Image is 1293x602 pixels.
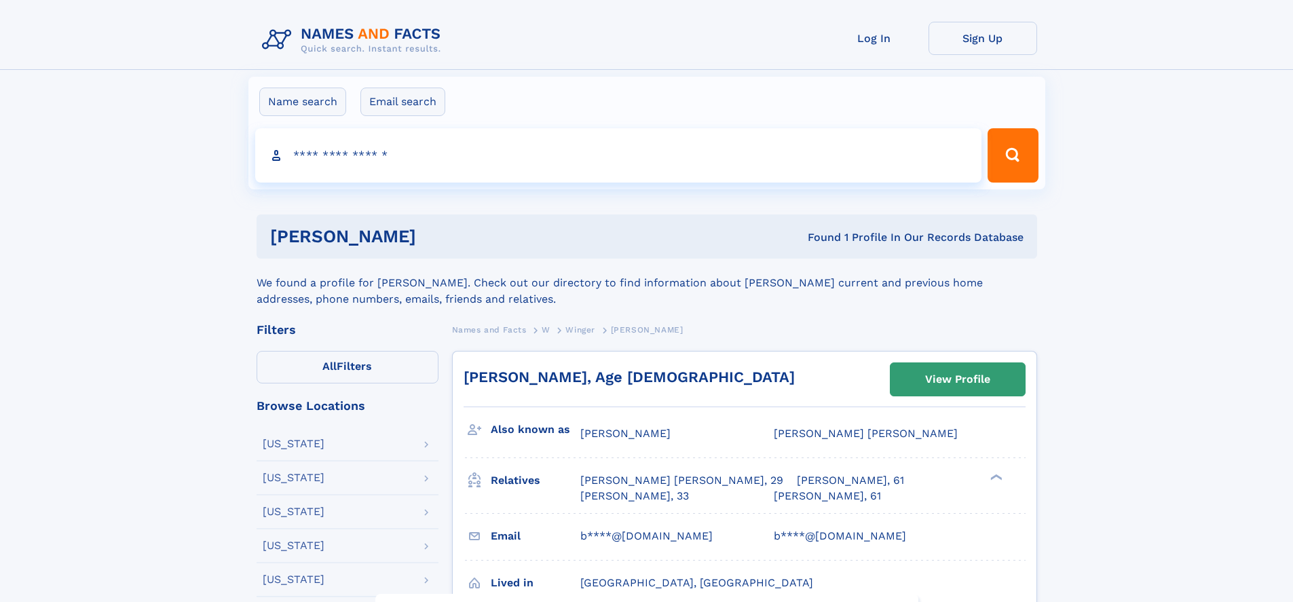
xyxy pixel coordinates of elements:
[263,540,324,551] div: [US_STATE]
[774,489,881,504] a: [PERSON_NAME], 61
[452,321,527,338] a: Names and Facts
[580,489,689,504] a: [PERSON_NAME], 33
[929,22,1037,55] a: Sign Up
[611,325,683,335] span: [PERSON_NAME]
[565,321,595,338] a: Winger
[259,88,346,116] label: Name search
[464,369,795,385] a: [PERSON_NAME], Age [DEMOGRAPHIC_DATA]
[580,576,813,589] span: [GEOGRAPHIC_DATA], [GEOGRAPHIC_DATA]
[322,360,337,373] span: All
[255,128,982,183] input: search input
[797,473,904,488] a: [PERSON_NAME], 61
[565,325,595,335] span: Winger
[263,472,324,483] div: [US_STATE]
[257,351,438,383] label: Filters
[542,325,550,335] span: W
[988,128,1038,183] button: Search Button
[491,469,580,492] h3: Relatives
[987,473,1003,482] div: ❯
[257,22,452,58] img: Logo Names and Facts
[612,230,1024,245] div: Found 1 Profile In Our Records Database
[580,473,783,488] a: [PERSON_NAME] [PERSON_NAME], 29
[257,259,1037,307] div: We found a profile for [PERSON_NAME]. Check out our directory to find information about [PERSON_N...
[542,321,550,338] a: W
[774,427,958,440] span: [PERSON_NAME] [PERSON_NAME]
[257,400,438,412] div: Browse Locations
[491,418,580,441] h3: Also known as
[580,427,671,440] span: [PERSON_NAME]
[491,571,580,595] h3: Lived in
[891,363,1025,396] a: View Profile
[263,438,324,449] div: [US_STATE]
[263,574,324,585] div: [US_STATE]
[257,324,438,336] div: Filters
[820,22,929,55] a: Log In
[360,88,445,116] label: Email search
[491,525,580,548] h3: Email
[270,228,612,245] h1: [PERSON_NAME]
[925,364,990,395] div: View Profile
[263,506,324,517] div: [US_STATE]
